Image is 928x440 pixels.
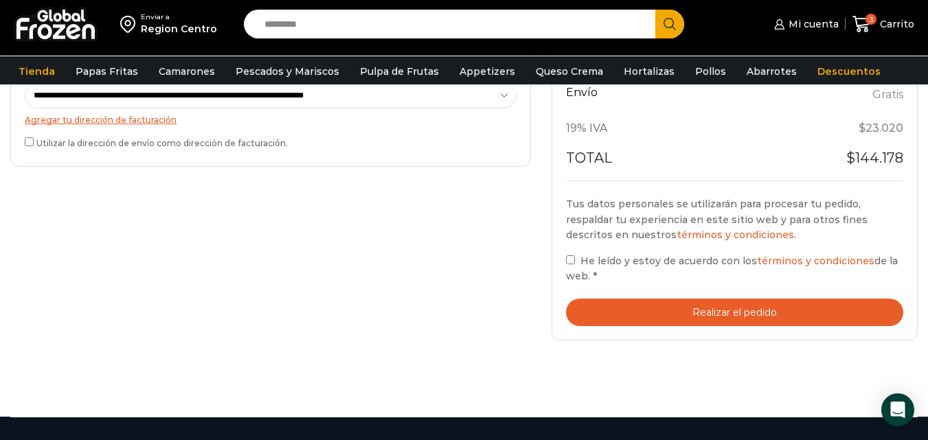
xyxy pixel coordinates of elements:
button: Realizar el pedido [566,299,903,327]
a: Camarones [152,58,222,84]
a: Mi cuenta [771,10,838,38]
a: Queso Crema [529,58,610,84]
input: Utilizar la dirección de envío como dirección de facturación. [25,137,34,146]
span: $ [846,150,855,166]
img: address-field-icon.svg [120,12,141,36]
a: términos y condiciones [757,255,874,267]
a: Descuentos [811,58,887,84]
span: Mi cuenta [785,17,839,31]
th: Total [566,144,820,180]
a: 3 Carrito [852,8,914,40]
a: Abarrotes [740,58,804,84]
span: He leído y estoy de acuerdo con los de la web. [566,255,898,282]
input: He leído y estoy de acuerdo con lostérminos y condicionesde la web. * [566,255,575,264]
a: Appetizers [453,58,522,84]
a: términos y condiciones [677,229,794,241]
th: 19% IVA [566,113,820,145]
span: 23.020 [859,121,903,135]
label: Dirección de facturación [25,71,517,108]
a: Tienda [12,58,62,84]
div: Open Intercom Messenger [881,393,914,426]
a: Agregar tu dirección de facturación [25,115,177,125]
select: Dirección de facturación [25,83,517,108]
span: Carrito [876,17,914,31]
label: Utilizar la dirección de envío como dirección de facturación. [25,135,517,149]
div: Enviar a [141,12,217,22]
div: Region Centro [141,22,217,36]
span: $ [859,121,865,135]
a: Pollos [688,58,733,84]
button: Search button [655,10,684,38]
label: Gratis [872,85,903,105]
a: Hortalizas [617,58,681,84]
th: Envío [566,82,820,113]
a: Pescados y Mariscos [229,58,346,84]
p: Tus datos personales se utilizarán para procesar tu pedido, respaldar tu experiencia en este siti... [566,196,903,242]
abbr: requerido [593,270,597,282]
a: Papas Fritas [69,58,145,84]
span: 3 [865,14,876,25]
bdi: 144.178 [846,150,903,166]
a: Pulpa de Frutas [353,58,446,84]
